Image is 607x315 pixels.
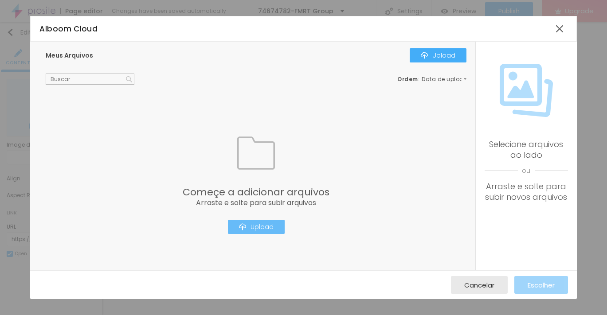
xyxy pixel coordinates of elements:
[421,52,428,59] img: Icone
[228,220,285,234] button: IconeUpload
[126,76,132,82] img: Icone
[183,199,329,206] span: Arraste e solte para subir arquivos
[397,77,466,82] div: :
[421,52,455,59] div: Upload
[485,160,568,181] span: ou
[46,74,134,85] input: Buscar
[46,51,93,60] span: Meus Arquivos
[39,23,98,34] span: Alboom Cloud
[239,223,274,230] div: Upload
[422,77,468,82] span: Data de upload
[397,75,418,83] span: Ordem
[528,281,555,289] span: Escolher
[464,281,494,289] span: Cancelar
[237,134,275,172] img: Icone
[183,187,329,197] span: Começe a adicionar arquivos
[239,223,246,230] img: Icone
[485,139,568,202] div: Selecione arquivos ao lado Arraste e solte para subir novos arquivos
[410,48,466,62] button: IconeUpload
[451,276,508,294] button: Cancelar
[500,64,553,117] img: Icone
[514,276,568,294] button: Escolher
